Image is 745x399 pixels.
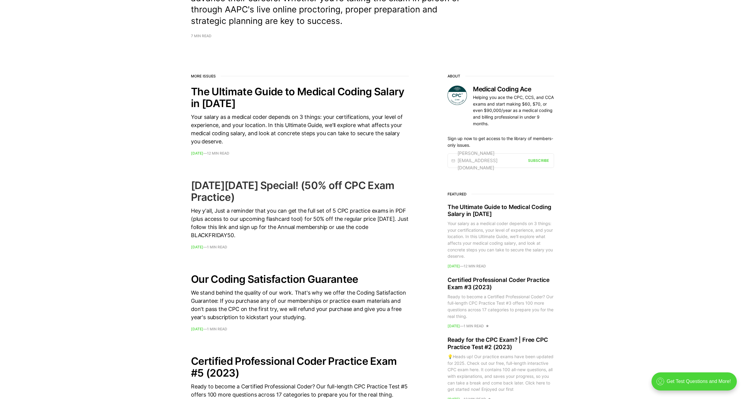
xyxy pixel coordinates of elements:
div: Subscribe [528,158,549,163]
time: [DATE] [191,151,203,155]
h2: The Ultimate Guide to Medical Coding Salary in [DATE] [191,86,409,109]
a: The Ultimate Guide to Medical Coding Salary in [DATE] Your salary as a medical coder depends on 3... [448,204,554,268]
footer: — [448,264,554,268]
a: Certified Professional Coder Practice Exam #3 (2023) Ready to become a Certified Professional Cod... [448,276,554,328]
div: Ready to become a Certified Professional Coder? Our full-length CPC Practice Test #5 offers 100 m... [191,382,409,399]
a: Our Coding Satisfaction Guarantee We stand behind the quality of our work. That's why we offer th... [191,273,409,331]
h2: Certified Professional Coder Practice Exam #5 (2023) [191,355,409,379]
time: [DATE] [448,324,460,328]
span: 1 min read [207,245,227,249]
h3: Featured [448,192,554,196]
footer: — [191,327,409,331]
footer: — [448,324,554,328]
time: [DATE] [191,245,203,249]
a: [DATE][DATE] Special! (50% off CPC Exam Practice) Hey y'all, Just a reminder that you can get the... [191,179,409,249]
span: 12 min read [207,152,229,155]
div: We stand behind the quality of our work. That's why we offer the Coding Satisfaction Guarantee: I... [191,289,409,321]
p: Sign up now to get access to the library of members-only issues. [448,135,554,148]
footer: — [191,245,409,249]
div: Hey y'all, Just a reminder that you can get the full set of 5 CPC practice exams in PDF (plus acc... [191,207,409,239]
time: [DATE] [191,327,203,331]
span: 1 min read [464,324,484,328]
img: Medical Coding Ace [448,86,467,105]
div: Ready to become a Certified Professional Coder? Our full-length CPC Practice Test #3 offers 100 m... [448,293,554,320]
time: [DATE] [448,264,460,268]
h2: More issues [191,74,409,78]
h2: [DATE][DATE] Special! (50% off CPC Exam Practice) [191,179,409,203]
div: Your salary as a medical coder depends on 3 things: your certifications, your level of experience... [448,220,554,260]
h2: Our Coding Satisfaction Guarantee [191,273,409,285]
h2: The Ultimate Guide to Medical Coding Salary in [DATE] [448,204,554,218]
span: 12 min read [464,264,486,268]
h2: Certified Professional Coder Practice Exam #3 (2023) [448,276,554,291]
footer: — [191,152,409,155]
h3: Medical Coding Ace [473,86,554,93]
div: Your salary as a medical coder depends on 3 things: your certifications, your level of experience... [191,113,409,146]
iframe: portal-trigger [646,369,745,399]
a: The Ultimate Guide to Medical Coding Salary in [DATE] Your salary as a medical coder depends on 3... [191,86,409,155]
div: [PERSON_NAME][EMAIL_ADDRESS][DOMAIN_NAME] [451,150,528,172]
a: [PERSON_NAME][EMAIL_ADDRESS][DOMAIN_NAME] Subscribe [448,153,554,168]
div: 💡Heads up! Our practice exams have been updated for 2025. Check out our free, full-length interac... [448,353,554,393]
h2: Ready for the CPC Exam? | Free CPC Practice Test #2 (2023) [448,336,554,351]
span: 1 min read [207,327,227,331]
span: 7 min read [191,34,212,38]
h2: About [448,74,554,78]
p: Helping you ace the CPC, CCS, and CCA exams and start making $60, $70, or even $90,000/year as a ... [473,94,554,127]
